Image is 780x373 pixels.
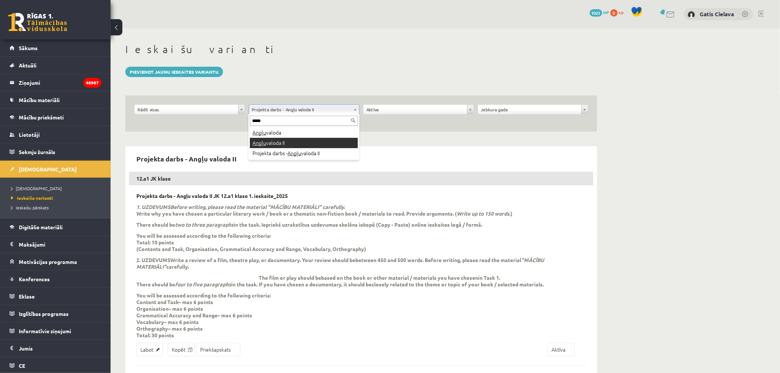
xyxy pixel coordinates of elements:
span: Angļu [253,129,266,136]
span: Angļu [253,139,266,146]
div: Projekta darbs - valoda II [250,148,358,158]
div: valoda [250,128,358,138]
div: valoda II [250,138,358,148]
span: Angļu [288,149,301,157]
